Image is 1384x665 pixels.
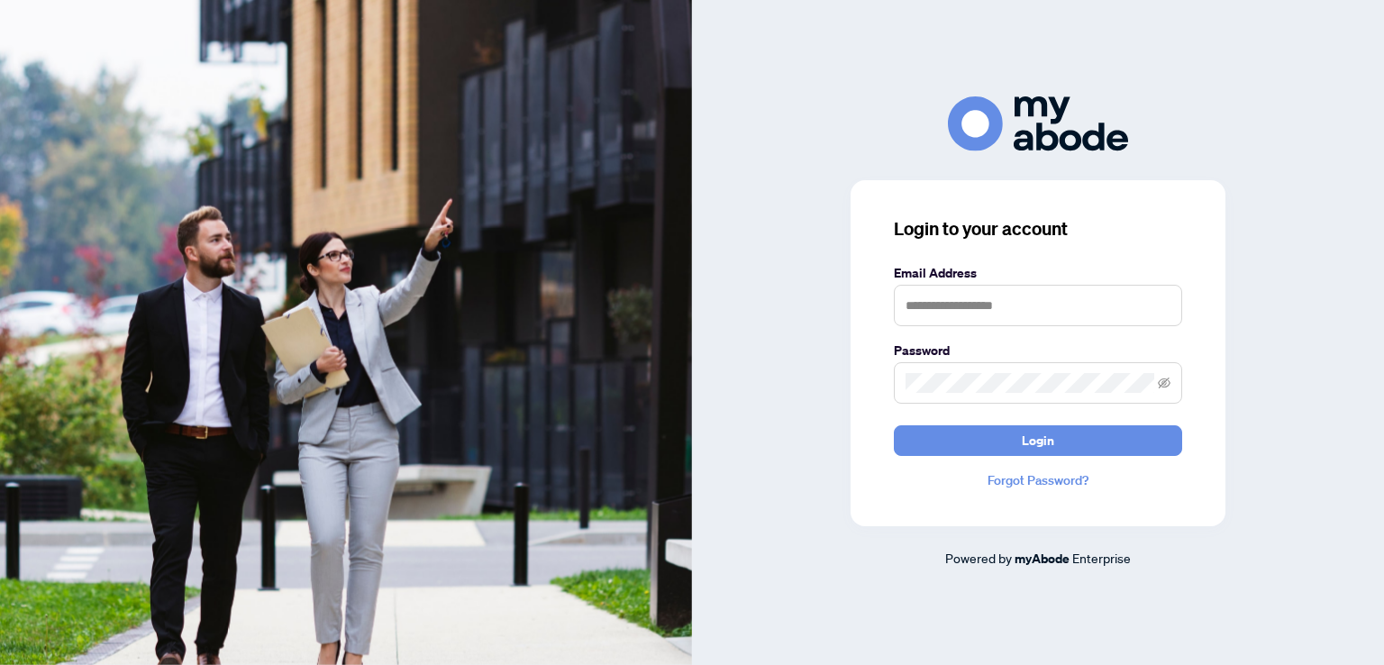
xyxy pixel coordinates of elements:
span: eye-invisible [1158,377,1170,389]
span: Enterprise [1072,550,1131,566]
label: Password [894,341,1182,360]
span: Login [1022,426,1054,455]
a: myAbode [1015,549,1070,569]
a: Forgot Password? [894,470,1182,490]
label: Email Address [894,263,1182,283]
img: ma-logo [948,96,1128,151]
button: Login [894,425,1182,456]
span: Powered by [945,550,1012,566]
h3: Login to your account [894,216,1182,241]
